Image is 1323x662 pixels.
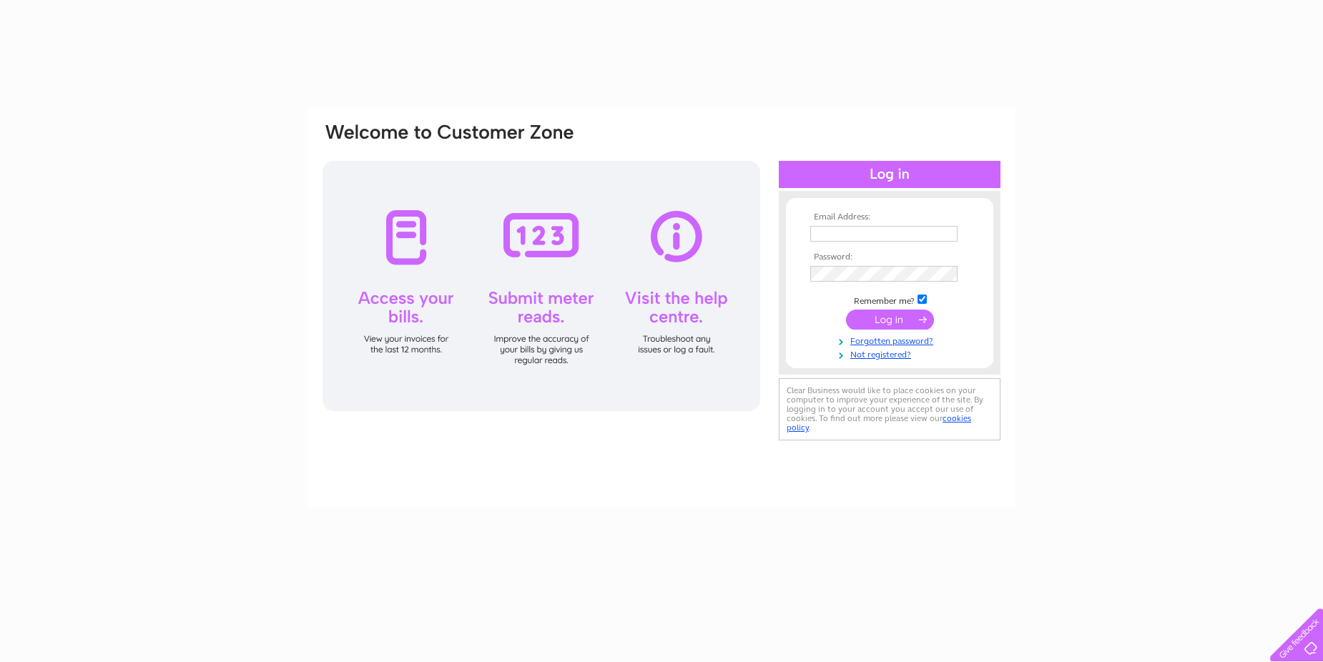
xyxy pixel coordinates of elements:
[779,378,1000,440] div: Clear Business would like to place cookies on your computer to improve your experience of the sit...
[807,252,973,262] th: Password:
[941,268,953,280] img: npw-badge-icon-locked.svg
[846,310,934,330] input: Submit
[941,228,953,239] img: npw-badge-icon-locked.svg
[807,212,973,222] th: Email Address:
[810,347,973,360] a: Not registered?
[807,292,973,307] td: Remember me?
[787,413,971,433] a: cookies policy
[810,333,973,347] a: Forgotten password?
